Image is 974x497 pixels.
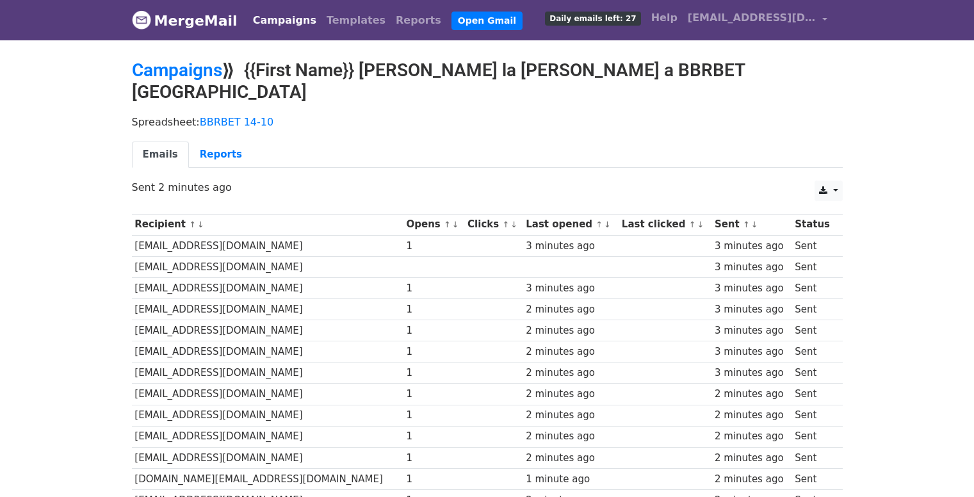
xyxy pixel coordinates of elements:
[132,235,403,256] td: [EMAIL_ADDRESS][DOMAIN_NAME]
[406,281,461,296] div: 1
[715,451,789,466] div: 2 minutes ago
[510,220,517,229] a: ↓
[526,451,615,466] div: 2 minutes ago
[406,387,461,402] div: 1
[406,239,461,254] div: 1
[132,363,403,384] td: [EMAIL_ADDRESS][DOMAIN_NAME]
[132,384,403,405] td: [EMAIL_ADDRESS][DOMAIN_NAME]
[526,408,615,423] div: 2 minutes ago
[132,60,843,102] h2: ⟫ {{First Name}} [PERSON_NAME] la [PERSON_NAME] a BBRBET [GEOGRAPHIC_DATA]
[791,447,836,468] td: Sent
[715,345,789,359] div: 3 minutes ago
[715,366,789,380] div: 3 minutes ago
[791,277,836,298] td: Sent
[132,60,222,81] a: Campaigns
[791,256,836,277] td: Sent
[791,384,836,405] td: Sent
[540,5,645,31] a: Daily emails left: 27
[715,408,789,423] div: 2 minutes ago
[545,12,640,26] span: Daily emails left: 27
[132,115,843,129] p: Spreadsheet:
[200,116,274,128] a: BBRBET 14-10
[132,256,403,277] td: [EMAIL_ADDRESS][DOMAIN_NAME]
[523,214,619,235] th: Last opened
[526,366,615,380] div: 2 minutes ago
[406,302,461,317] div: 1
[526,345,615,359] div: 2 minutes ago
[689,220,696,229] a: ↑
[526,302,615,317] div: 2 minutes ago
[406,408,461,423] div: 1
[132,320,403,341] td: [EMAIL_ADDRESS][DOMAIN_NAME]
[452,220,459,229] a: ↓
[526,323,615,338] div: 2 minutes ago
[406,451,461,466] div: 1
[715,260,789,275] div: 3 minutes ago
[791,299,836,320] td: Sent
[604,220,611,229] a: ↓
[526,281,615,296] div: 3 minutes ago
[132,426,403,447] td: [EMAIL_ADDRESS][DOMAIN_NAME]
[715,302,789,317] div: 3 minutes ago
[715,239,789,254] div: 3 minutes ago
[526,387,615,402] div: 2 minutes ago
[683,5,832,35] a: [EMAIL_ADDRESS][DOMAIN_NAME]
[646,5,683,31] a: Help
[526,429,615,444] div: 2 minutes ago
[406,472,461,487] div: 1
[403,214,465,235] th: Opens
[132,7,238,34] a: MergeMail
[406,345,461,359] div: 1
[132,277,403,298] td: [EMAIL_ADDRESS][DOMAIN_NAME]
[444,220,451,229] a: ↑
[711,214,791,235] th: Sent
[751,220,758,229] a: ↓
[715,429,789,444] div: 2 minutes ago
[132,10,151,29] img: MergeMail logo
[321,8,391,33] a: Templates
[715,323,789,338] div: 3 minutes ago
[189,142,253,168] a: Reports
[791,426,836,447] td: Sent
[406,366,461,380] div: 1
[715,472,789,487] div: 2 minutes ago
[451,12,523,30] a: Open Gmail
[132,468,403,489] td: [DOMAIN_NAME][EMAIL_ADDRESS][DOMAIN_NAME]
[791,214,836,235] th: Status
[526,472,615,487] div: 1 minute ago
[697,220,704,229] a: ↓
[464,214,523,235] th: Clicks
[715,387,789,402] div: 2 minutes ago
[132,142,189,168] a: Emails
[688,10,816,26] span: [EMAIL_ADDRESS][DOMAIN_NAME]
[791,363,836,384] td: Sent
[132,214,403,235] th: Recipient
[791,341,836,363] td: Sent
[189,220,196,229] a: ↑
[596,220,603,229] a: ↑
[197,220,204,229] a: ↓
[132,341,403,363] td: [EMAIL_ADDRESS][DOMAIN_NAME]
[502,220,509,229] a: ↑
[791,235,836,256] td: Sent
[791,320,836,341] td: Sent
[132,405,403,426] td: [EMAIL_ADDRESS][DOMAIN_NAME]
[248,8,321,33] a: Campaigns
[132,447,403,468] td: [EMAIL_ADDRESS][DOMAIN_NAME]
[406,323,461,338] div: 1
[526,239,615,254] div: 3 minutes ago
[791,468,836,489] td: Sent
[743,220,750,229] a: ↑
[132,299,403,320] td: [EMAIL_ADDRESS][DOMAIN_NAME]
[406,429,461,444] div: 1
[619,214,711,235] th: Last clicked
[791,405,836,426] td: Sent
[715,281,789,296] div: 3 minutes ago
[391,8,446,33] a: Reports
[132,181,843,194] p: Sent 2 minutes ago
